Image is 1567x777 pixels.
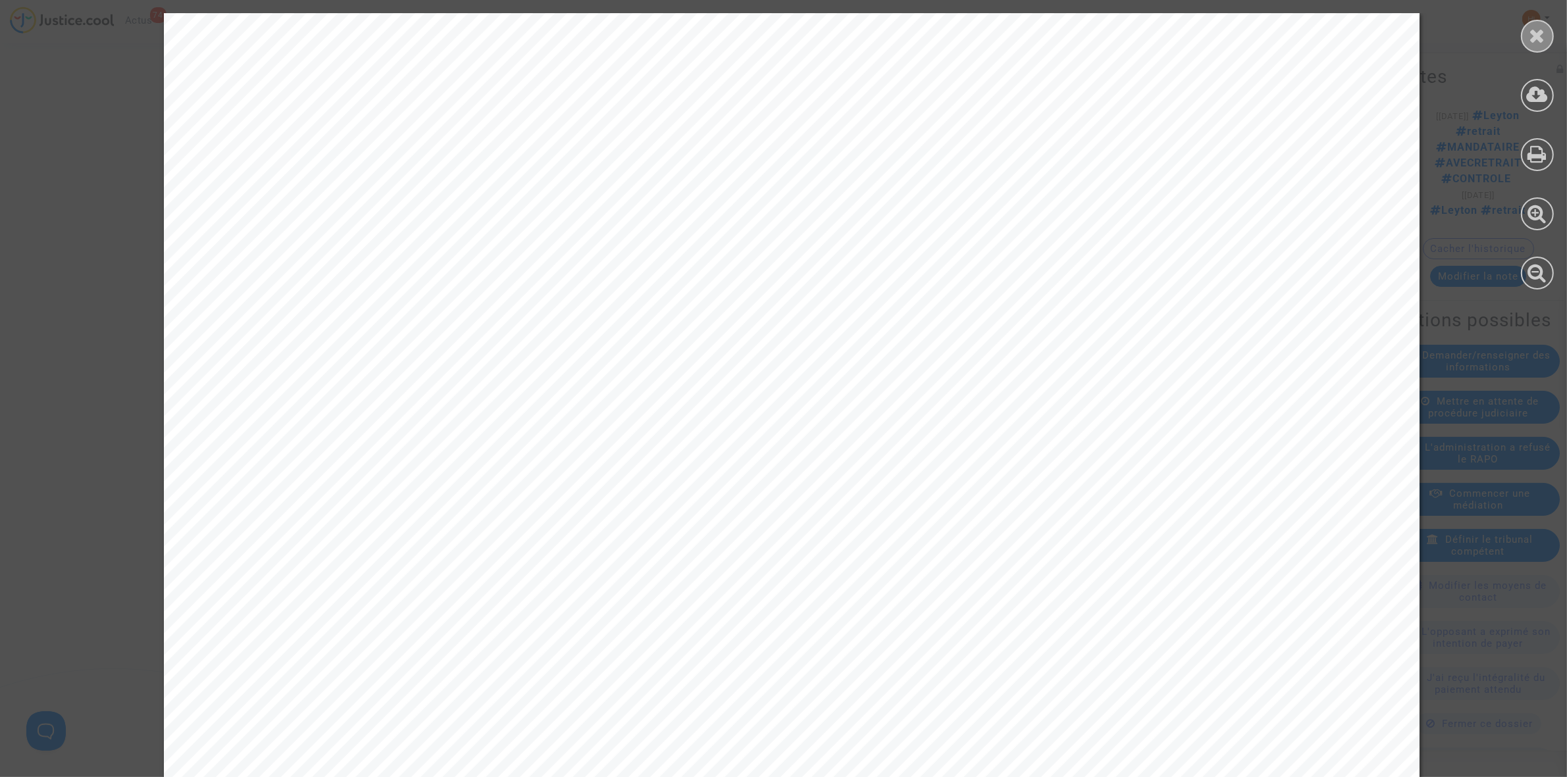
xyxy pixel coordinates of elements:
span: T [996,338,1006,354]
span: P [345,166,354,179]
span: R [820,375,832,391]
span: 9 [484,317,495,335]
span: 0 [798,539,810,559]
span: m [486,151,498,164]
span: 0 [467,342,477,360]
span: 3 [920,210,935,236]
span: L [896,338,905,354]
span: A [835,338,846,354]
span: 0 [778,375,787,391]
span: 5 [967,210,982,236]
span: 1 [313,397,324,414]
span: I [917,521,923,541]
span: C [886,521,901,541]
span: O [1020,503,1037,523]
span: I [991,338,996,354]
span: M [829,503,846,523]
span: R [390,166,400,179]
span: O [300,166,311,179]
span: O [1001,521,1017,541]
span: r [426,151,432,164]
span: h [359,397,370,414]
span: S [365,179,374,192]
span: C [486,166,496,179]
span: T [577,166,586,179]
span: R [1167,503,1182,523]
span: e [534,151,542,164]
span: T [1016,338,1026,354]
span: e [343,151,351,164]
span: R [352,179,363,192]
span: i [334,151,337,164]
span: I [919,503,925,523]
span: R [781,503,796,523]
span: u [495,588,505,605]
span: S [811,503,825,523]
span: U [809,357,821,372]
span: t [421,151,425,164]
span: A [1138,503,1152,523]
span: H [956,338,967,354]
span: N [1247,503,1262,523]
span: A [528,166,538,179]
span: D [940,521,956,541]
span: 6 [786,539,798,559]
span: E [848,357,860,372]
span: N [821,338,833,354]
span: 2 [501,317,512,335]
span: B [979,338,990,354]
span: 1 [788,375,798,391]
span: L [863,357,872,372]
span: 5 [488,342,499,360]
span: E [380,166,390,179]
span: 3 [775,539,787,559]
span: 1 [316,179,324,192]
span: 7 [750,375,759,391]
span: P [1006,503,1020,523]
span: N [886,503,901,523]
span: C [796,338,808,354]
span: O [900,521,917,541]
span: r [514,588,521,605]
span: 5 [759,375,768,391]
span: 8 [950,210,965,236]
span: n [337,397,347,414]
span: I [831,375,836,391]
span: T [478,166,487,179]
span: A [336,166,345,179]
span: M [912,539,929,559]
span: U [795,503,810,523]
span: E [932,338,943,354]
span: / [467,317,472,335]
span: O [872,357,885,372]
span: 5 [299,179,307,192]
span: C [558,166,569,179]
span: N [783,338,795,354]
span: 0 [307,179,315,192]
span: O [1085,503,1101,523]
span: V [775,357,786,372]
span: 3 [935,210,950,236]
span: S [989,539,1003,559]
span: B [443,166,452,179]
span: o [464,151,472,164]
span: R [354,166,365,179]
span: N [796,357,808,372]
span: 6 [846,210,861,236]
span: Y [453,166,462,179]
span: N [960,539,975,559]
span: H [496,166,506,179]
span: R [1053,503,1068,523]
span: 2 [446,317,457,335]
span: e [448,151,456,164]
span: A [324,397,337,414]
span: l [404,151,407,164]
span: O [764,503,781,523]
span: E [786,357,797,372]
span: S [864,539,878,559]
span: R [906,357,918,372]
span: l [389,151,392,164]
span: D [836,357,848,372]
span: E [896,357,908,372]
span: T [975,521,988,541]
